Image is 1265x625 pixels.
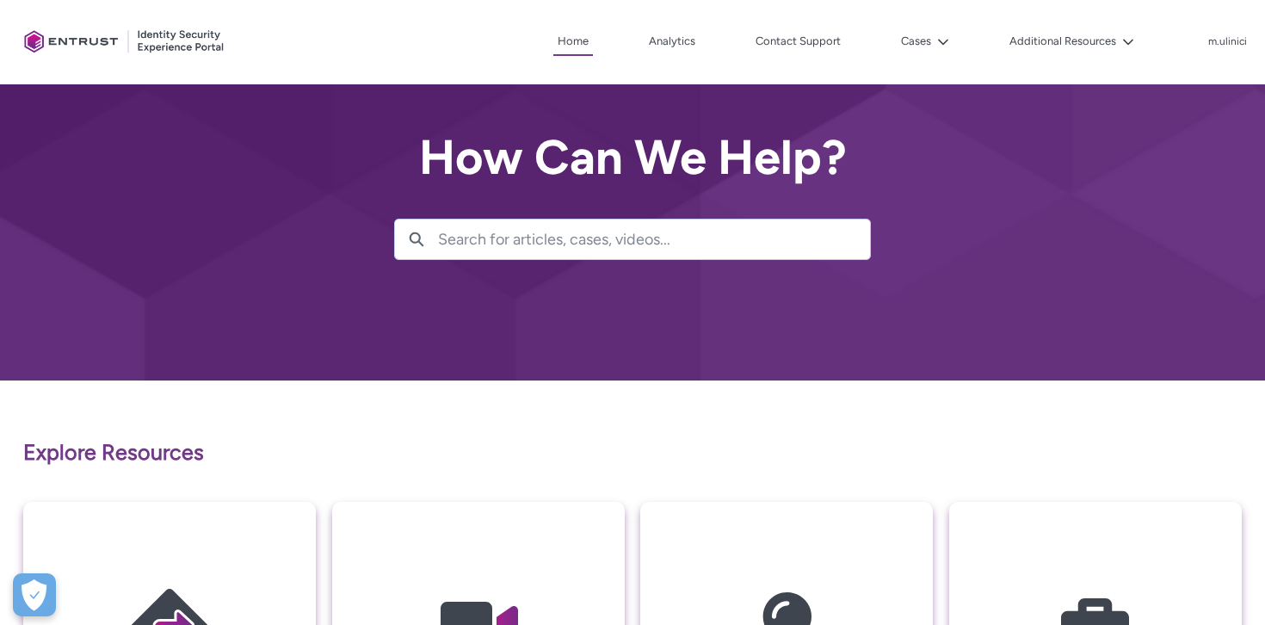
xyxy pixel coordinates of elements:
[13,573,56,616] div: Cookie Preferences
[897,28,953,54] button: Cases
[438,220,870,259] input: Search for articles, cases, videos...
[751,28,845,54] a: Contact Support
[1005,28,1138,54] button: Additional Resources
[395,220,438,259] button: Search
[553,28,593,56] a: Home
[23,436,1242,469] p: Explore Resources
[645,28,700,54] a: Analytics, opens in new tab
[394,131,871,184] h2: How Can We Help?
[1208,36,1247,48] p: m.ulinici
[13,573,56,616] button: Open Preferences
[1207,32,1248,49] button: User Profile m.ulinici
